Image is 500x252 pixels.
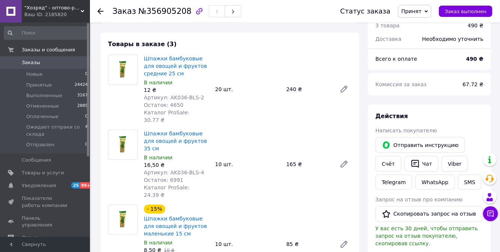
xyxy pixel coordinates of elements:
a: Редактировать [337,237,352,252]
span: Остаток: 4650 [144,102,183,108]
span: Товары в заказе (3) [108,40,177,48]
a: Редактировать [337,157,352,172]
span: 2885 [77,103,88,109]
span: Отзывы [22,234,42,241]
div: Статус заказа [340,7,391,15]
span: Остаток: 6991 [144,177,183,183]
span: Оплаченные [26,113,58,120]
span: У вас есть 30 дней, чтобы отправить запрос на отзыв покупателю, скопировав ссылку. [376,226,478,247]
b: 490 ₴ [466,56,484,62]
div: - 15% [144,205,165,214]
a: Шпажки бамбуковые для овощей и фруктов 35 см [144,130,207,151]
div: 12 ₴ [144,86,209,94]
button: Cчёт [376,156,401,172]
span: Заказ выполнен [445,9,487,14]
button: Скопировать запрос на отзыв [376,206,483,222]
span: Ожидает отпраки со склада [26,124,85,137]
span: Артикул: AK036-BLS-2 [144,94,204,100]
button: Заказ выполнен [439,6,493,17]
span: Новые [26,71,43,78]
a: Шпажки бамбуковые для овощей и фруктов маленькие 15 см [144,216,207,237]
input: Поиск [4,26,88,40]
span: Заказы и сообщения [22,46,75,53]
span: Комиссия за заказ [376,81,427,87]
div: Вернуться назад [97,7,103,15]
span: Заказы [22,59,40,66]
div: 10 шт. [212,159,283,169]
span: 0 [85,71,88,78]
button: SMS [458,175,482,190]
a: Редактировать [337,82,352,97]
span: Доставка [376,36,401,42]
span: 0 [85,141,88,148]
a: Viber [442,156,468,172]
span: Написать покупателю [376,127,437,133]
span: Каталог ProSale: 30.77 ₴ [144,109,189,123]
span: В наличии [144,154,172,160]
button: Чат с покупателем [483,206,498,221]
a: WhatsApp [415,175,455,190]
button: Отправить инструкцию [376,137,465,153]
span: 0 [85,113,88,120]
div: 240 ₴ [283,84,334,94]
span: 67.72 ₴ [463,81,484,87]
span: №356905208 [138,7,192,16]
span: Отмененные [26,103,59,109]
span: Выполненные [26,92,62,99]
span: Отправлен [26,141,54,148]
div: 10 шт. [212,239,283,250]
span: Принят [401,8,422,14]
span: Показатели работы компании [22,195,69,208]
a: Telegram [376,175,412,190]
div: 490 ₴ [468,22,484,29]
button: Чат [404,156,439,172]
span: Сообщения [22,157,51,163]
div: Ваш ID: 2185820 [24,11,90,18]
img: Шпажки бамбуковые для овощей и фруктов средние 25 см [112,55,133,84]
span: 4 [85,124,88,137]
span: Панель управления [22,215,69,228]
span: 25 [71,182,80,189]
span: Каталог ProSale: 24.39 ₴ [144,184,189,198]
span: Уведомления [22,182,56,189]
span: 99+ [80,182,92,189]
span: В наличии [144,79,172,85]
span: Заказ [112,7,136,16]
img: Шпажки бамбуковые для овощей и фруктов 35 см [112,130,133,159]
span: Артикул: AK036-BLS-4 [144,169,204,175]
a: Шпажки бамбуковые для овощей и фруктов средние 25 см [144,55,207,76]
span: Принятые [26,82,52,88]
span: 24424 [75,82,88,88]
span: Действия [376,112,408,120]
span: 3167 [77,92,88,99]
div: Необходимо уточнить [418,31,488,47]
div: 165 ₴ [283,159,334,169]
div: 16,50 ₴ [144,161,209,169]
span: Всего к оплате [376,56,417,62]
img: Шпажки бамбуковые для овощей и фруктов маленькие 15 см [112,205,133,234]
span: "Хозряд" - оптово-роздрібний інтернет-магазин господарських і побутових товарів [24,4,81,11]
span: В наличии [144,240,172,246]
div: 20 шт. [212,84,283,94]
span: Запрос на отзыв про компанию [376,196,463,202]
span: 3 товара [376,22,400,28]
span: Товары и услуги [22,169,64,176]
div: 85 ₴ [283,239,334,250]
